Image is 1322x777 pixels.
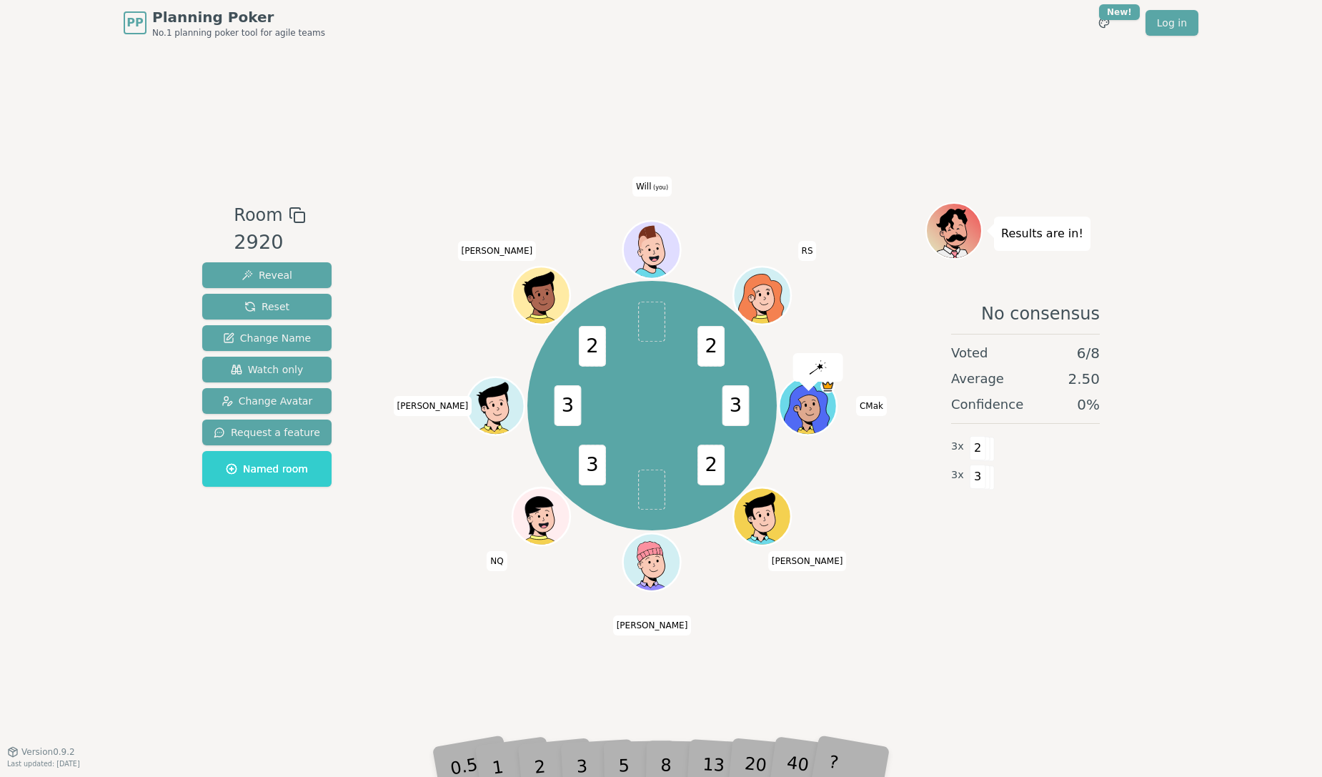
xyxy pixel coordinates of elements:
span: 3 x [951,467,964,483]
span: Named room [226,462,308,476]
span: Click to change your name [798,241,817,261]
span: Room [234,202,282,228]
span: Change Avatar [222,394,313,408]
span: Average [951,369,1004,389]
span: Click to change your name [856,396,887,416]
a: PPPlanning PokerNo.1 planning poker tool for agile teams [124,7,325,39]
span: Reveal [242,268,292,282]
img: reveal [810,360,827,375]
span: Click to change your name [632,177,672,197]
span: Watch only [231,362,304,377]
button: Reset [202,294,332,320]
button: Change Name [202,325,332,351]
span: PP [126,14,143,31]
span: 0 % [1077,395,1100,415]
a: Log in [1145,10,1198,36]
span: Planning Poker [152,7,325,27]
button: Reveal [202,262,332,288]
span: 3 [555,385,582,426]
span: 6 / 8 [1077,343,1100,363]
span: 2 [698,326,725,367]
span: Last updated: [DATE] [7,760,80,768]
span: 3 [970,465,986,489]
span: No.1 planning poker tool for agile teams [152,27,325,39]
button: Click to change your avatar [625,222,680,277]
span: 2 [698,445,725,486]
button: Change Avatar [202,388,332,414]
div: New! [1099,4,1140,20]
span: Request a feature [214,425,320,440]
span: Voted [951,343,988,363]
span: 3 x [951,439,964,455]
span: Confidence [951,395,1023,415]
p: Results are in! [1001,224,1083,244]
span: 2 [579,326,606,367]
button: Version0.9.2 [7,746,75,758]
span: Click to change your name [394,396,472,416]
div: 2920 [234,228,305,257]
span: Click to change your name [768,551,847,571]
span: CMak is the host [821,379,835,393]
span: Change Name [223,331,311,345]
span: No consensus [981,302,1100,325]
span: (you) [652,184,669,191]
span: Click to change your name [613,615,692,635]
button: Watch only [202,357,332,382]
span: Click to change your name [458,241,537,261]
span: Reset [244,300,289,314]
span: 3 [722,385,750,426]
button: New! [1091,10,1117,36]
span: Click to change your name [487,551,507,571]
span: Version 0.9.2 [21,746,75,758]
button: Named room [202,451,332,487]
span: 2 [970,436,986,460]
span: 2.50 [1068,369,1100,389]
span: 3 [579,445,606,486]
button: Request a feature [202,420,332,445]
